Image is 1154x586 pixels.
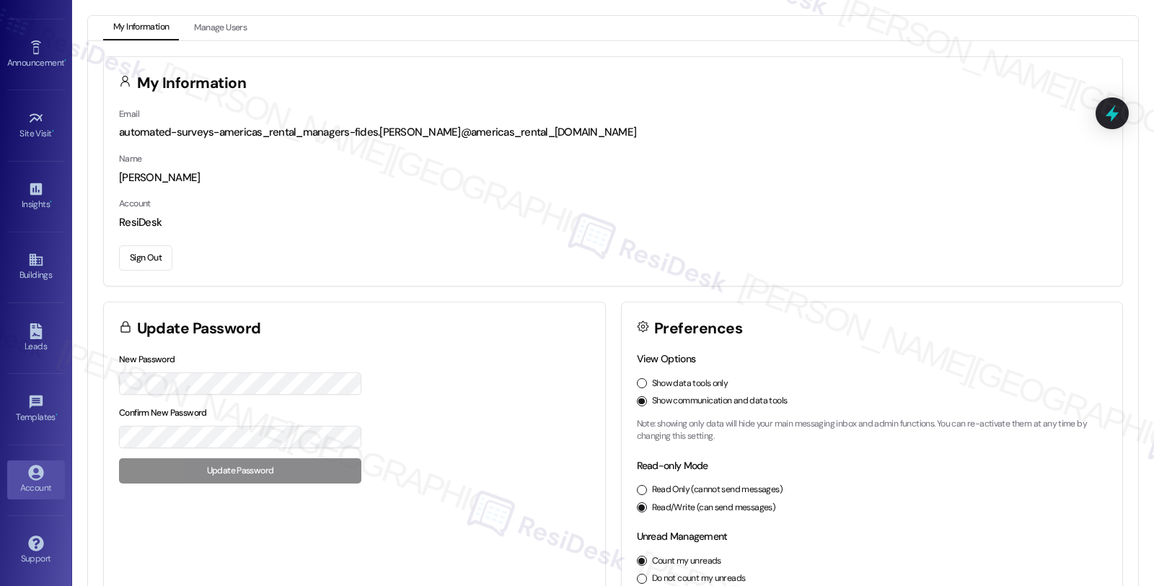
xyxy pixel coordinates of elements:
[652,502,776,515] label: Read/Write (can send messages)
[103,16,179,40] button: My Information
[652,572,746,585] label: Do not count my unreads
[119,170,1107,185] div: [PERSON_NAME]
[7,248,65,287] a: Buildings
[119,108,139,120] label: Email
[7,319,65,358] a: Leads
[184,16,257,40] button: Manage Users
[119,407,207,419] label: Confirm New Password
[119,245,172,271] button: Sign Out
[64,56,66,66] span: •
[654,321,742,336] h3: Preferences
[50,197,52,207] span: •
[137,76,247,91] h3: My Information
[56,410,58,420] span: •
[652,484,783,497] label: Read Only (cannot send messages)
[119,125,1107,140] div: automated-surveys-americas_rental_managers-fides.[PERSON_NAME]@americas_rental_[DOMAIN_NAME]
[637,459,708,472] label: Read-only Mode
[137,321,261,336] h3: Update Password
[119,153,142,165] label: Name
[52,126,54,136] span: •
[119,215,1107,230] div: ResiDesk
[119,354,175,365] label: New Password
[7,106,65,145] a: Site Visit •
[637,530,728,543] label: Unread Management
[119,198,151,209] label: Account
[652,395,788,408] label: Show communication and data tools
[7,531,65,570] a: Support
[7,390,65,429] a: Templates •
[637,352,696,365] label: View Options
[652,377,728,390] label: Show data tools only
[7,460,65,499] a: Account
[652,555,721,568] label: Count my unreads
[7,177,65,216] a: Insights •
[637,418,1108,443] p: Note: showing only data will hide your main messaging inbox and admin functions. You can re-activ...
